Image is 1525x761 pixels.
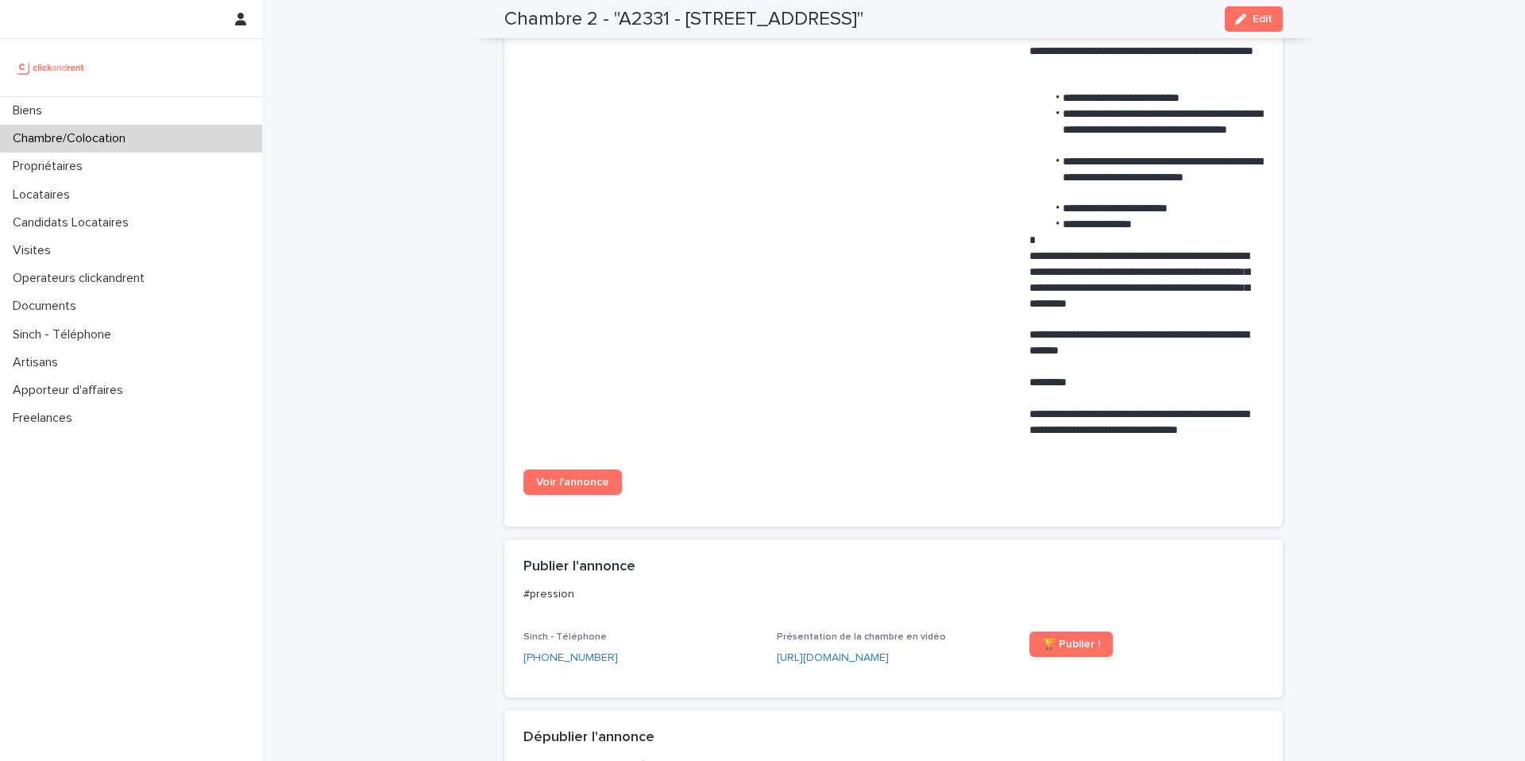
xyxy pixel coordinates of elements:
span: 🏆 Publier ! [1042,639,1100,650]
button: Edit [1225,6,1283,32]
p: Visites [6,243,64,258]
ringoverc2c-84e06f14122c: Call with Ringover [523,652,618,663]
span: Edit [1253,14,1272,25]
p: Apporteur d'affaires [6,383,136,398]
ringoverc2c-number-84e06f14122c: [PHONE_NUMBER] [523,652,618,663]
p: Biens [6,103,55,118]
p: Candidats Locataires [6,215,141,230]
p: Propriétaires [6,159,95,174]
span: Voir l'annonce [536,477,609,488]
a: 🏆 Publier ! [1029,632,1113,657]
p: #pression [523,587,1257,601]
span: Sinch - Téléphone [523,632,607,642]
h2: Dépublier l'annonce [523,729,654,747]
a: [PHONE_NUMBER] [523,650,618,666]
p: Freelances [6,411,85,426]
p: Operateurs clickandrent [6,271,157,286]
a: [URL][DOMAIN_NAME] [777,652,889,663]
img: UCB0brd3T0yccxBKYDjQ [13,52,90,83]
p: Chambre/Colocation [6,131,138,146]
a: Voir l'annonce [523,469,622,495]
span: Présentation de la chambre en vidéo [777,632,946,642]
p: Artisans [6,355,71,370]
p: Documents [6,299,89,314]
p: Locataires [6,187,83,203]
h2: Publier l'annonce [523,558,635,576]
p: Sinch - Téléphone [6,327,124,342]
h2: Chambre 2 - "A2331 - [STREET_ADDRESS]" [504,8,863,31]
